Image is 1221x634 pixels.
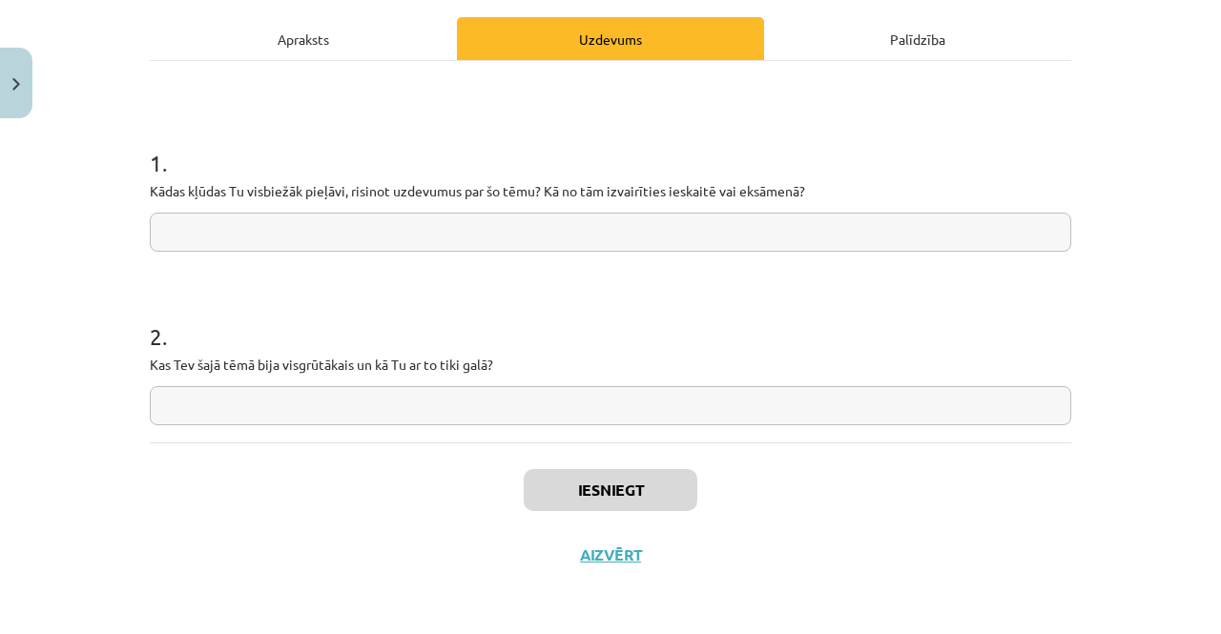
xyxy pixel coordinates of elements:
img: icon-close-lesson-0947bae3869378f0d4975bcd49f059093ad1ed9edebbc8119c70593378902aed.svg [12,78,20,91]
button: Aizvērt [574,545,647,564]
h1: 1 . [150,116,1071,175]
p: Kas Tev šajā tēmā bija visgrūtākais un kā Tu ar to tiki galā? [150,355,1071,375]
div: Uzdevums [457,17,764,60]
p: Kādas kļūdas Tu visbiežāk pieļāvi, risinot uzdevumus par šo tēmu? Kā no tām izvairīties ieskaitē ... [150,181,1071,201]
div: Apraksts [150,17,457,60]
div: Palīdzība [764,17,1071,60]
button: Iesniegt [524,469,697,511]
h1: 2 . [150,290,1071,349]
